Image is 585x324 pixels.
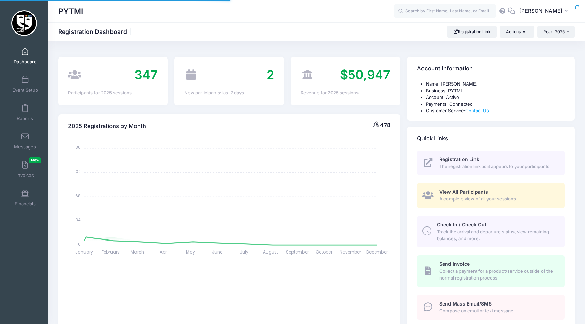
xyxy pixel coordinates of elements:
[286,249,309,255] tspan: September
[68,90,158,96] div: Participants for 2025 sessions
[263,249,278,255] tspan: August
[426,94,565,101] li: Account: Active
[417,59,473,79] h4: Account Information
[500,26,534,38] button: Actions
[439,163,557,170] span: The registration link as it appears to your participants.
[417,255,565,287] a: Send Invoice Collect a payment for a product/service outside of the normal registration process
[439,156,479,162] span: Registration Link
[78,241,81,247] tspan: 0
[426,81,565,88] li: Name: [PERSON_NAME]
[447,26,497,38] a: Registration Link
[439,308,557,314] span: Compose an email or text message.
[465,108,489,113] a: Contact Us
[74,144,81,150] tspan: 136
[316,249,333,255] tspan: October
[58,28,133,35] h1: Registration Dashboard
[9,44,41,68] a: Dashboard
[394,4,496,18] input: Search by First Name, Last Name, or Email...
[266,67,274,82] span: 2
[417,295,565,320] a: Send Mass Email/SMS Compose an email or text message.
[9,101,41,125] a: Reports
[544,29,565,34] span: Year: 2025
[76,217,81,223] tspan: 34
[15,201,36,207] span: Financials
[16,172,34,178] span: Invoices
[439,268,557,281] span: Collect a payment for a product/service outside of the normal registration process
[417,183,565,208] a: View All Participants A complete view of all your sessions.
[519,7,562,15] span: [PERSON_NAME]
[11,10,37,36] img: PYTMI
[131,249,144,255] tspan: March
[186,249,195,255] tspan: May
[240,249,248,255] tspan: July
[537,26,575,38] button: Year: 2025
[367,249,388,255] tspan: December
[437,229,557,242] span: Track the arrival and departure status, view remaining balances, and more.
[75,193,81,198] tspan: 68
[417,216,565,247] a: Check In / Check Out Track the arrival and departure status, view remaining balances, and more.
[134,67,158,82] span: 347
[515,3,575,19] button: [PERSON_NAME]
[340,67,390,82] span: $50,947
[160,249,169,255] tspan: April
[417,151,565,176] a: Registration Link The registration link as it appears to your participants.
[212,249,222,255] tspan: June
[301,90,390,96] div: Revenue for 2025 sessions
[58,3,83,19] h1: PYTMI
[102,249,120,255] tspan: February
[437,222,486,228] span: Check In / Check Out
[9,157,41,181] a: InvoicesNew
[439,261,470,267] span: Send Invoice
[439,189,488,195] span: View All Participants
[184,90,274,96] div: New participants: last 7 days
[14,144,36,150] span: Messages
[29,157,41,163] span: New
[14,59,37,65] span: Dashboard
[426,107,565,114] li: Customer Service:
[17,116,33,121] span: Reports
[9,186,41,210] a: Financials
[380,121,390,128] span: 478
[426,88,565,94] li: Business: PYTMI
[12,87,38,93] span: Event Setup
[439,196,557,203] span: A complete view of all your sessions.
[9,129,41,153] a: Messages
[75,249,93,255] tspan: January
[68,116,146,136] h4: 2025 Registrations by Month
[439,301,492,307] span: Send Mass Email/SMS
[9,72,41,96] a: Event Setup
[417,129,448,148] h4: Quick Links
[74,169,81,174] tspan: 102
[426,101,565,108] li: Payments: Connected
[340,249,362,255] tspan: November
